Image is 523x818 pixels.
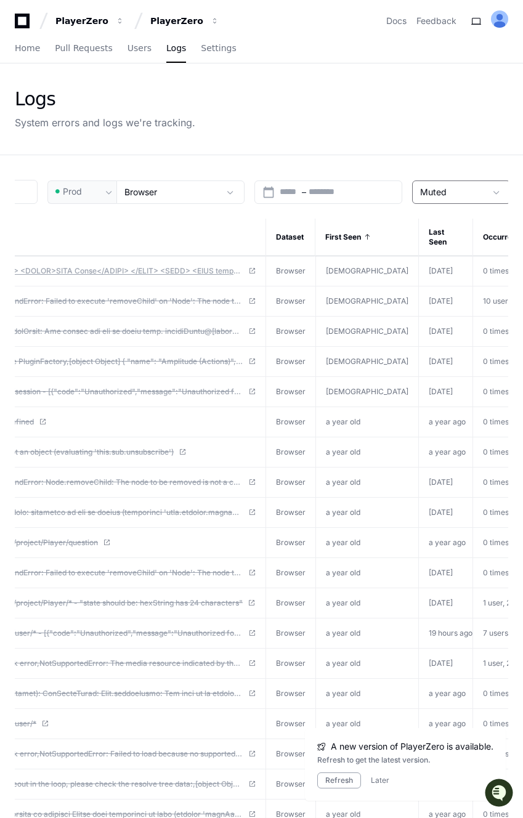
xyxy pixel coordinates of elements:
td: [DATE] [418,286,472,317]
div: Logs [15,88,195,110]
td: a year old [315,558,418,588]
td: [DEMOGRAPHIC_DATA] [315,286,418,316]
td: Browser [266,588,315,618]
td: a year old [315,588,418,618]
iframe: Open customer support [484,777,517,811]
td: a year old [315,709,418,739]
span: 0 times [483,387,509,396]
span: 0 times [483,508,509,517]
a: Logs [166,34,186,63]
td: Browser [266,347,315,377]
td: Browser [266,286,315,317]
span: Users [128,44,152,52]
span: Home [15,44,40,52]
button: Later [371,775,389,785]
a: Powered byPylon [87,129,149,139]
td: Browser [266,377,315,407]
td: [DATE] [418,558,472,588]
td: a year old [315,679,418,708]
td: Browser [266,437,315,468]
mat-icon: calendar_today [262,186,275,198]
td: a year old [315,437,418,467]
div: Refresh to get the latest version. [317,755,493,765]
div: PlayerZero [150,15,203,27]
td: Browser [266,618,315,649]
td: 19 hours ago [418,618,472,649]
span: Muted [420,187,447,197]
span: 0 times [483,417,509,426]
span: 0 times [483,266,509,275]
td: a year old [315,407,418,437]
td: Browser [266,769,315,800]
td: a year old [315,528,418,557]
span: 0 times [483,689,509,698]
td: a year ago [418,407,472,437]
td: Browser [266,256,315,286]
td: [DEMOGRAPHIC_DATA] [315,317,418,346]
td: [DEMOGRAPHIC_DATA] [315,377,418,407]
a: Users [128,34,152,63]
span: Logs [166,44,186,52]
td: Browser [266,468,315,498]
span: 0 times [483,568,509,577]
button: Start new chat [209,95,224,110]
span: Prod [63,185,82,198]
td: Browser [266,407,315,437]
span: A new version of PlayerZero is available. [331,740,493,753]
td: a year ago [418,709,472,739]
td: Browser [266,739,315,769]
td: Browser [266,528,315,558]
span: 0 times [483,477,509,487]
img: ALV-UjVcatvuIE3Ry8vbS9jTwWSCDSui9a-KCMAzof9oLoUoPIJpWA8kMXHdAIcIkQmvFwXZGxSVbioKmBNr7v50-UrkRVwdj... [491,10,508,28]
div: System errors and logs we're tracking. [15,115,195,130]
td: a year ago [418,437,472,468]
td: Browser [266,498,315,528]
button: Feedback [416,15,456,27]
td: a year old [315,649,418,678]
div: We're offline, but we'll be back soon! [42,104,179,114]
div: PlayerZero [55,15,108,27]
td: a year ago [418,679,472,709]
span: Browser [124,187,157,197]
td: Browser [266,679,315,709]
img: PlayerZero [12,12,37,37]
td: [DATE] [418,649,472,679]
img: 1756235613930-3d25f9e4-fa56-45dd-b3ad-e072dfbd1548 [12,92,34,114]
a: Settings [201,34,236,63]
td: [DATE] [418,347,472,377]
td: [DATE] [418,498,472,528]
td: [DATE] [418,377,472,407]
a: Pull Requests [55,34,112,63]
th: Dataset [266,219,315,256]
span: Pull Requests [55,44,112,52]
span: 0 times [483,326,509,336]
td: [DATE] [418,317,472,347]
span: Settings [201,44,236,52]
div: Start new chat [42,92,202,104]
button: Open calendar [262,186,275,198]
span: Pylon [123,129,149,139]
span: 0 times [483,447,509,456]
td: [DATE] [418,468,472,498]
td: [DATE] [418,256,472,286]
span: 0 times [483,538,509,547]
span: – [302,186,306,198]
td: Browser [266,709,315,739]
td: a year old [315,468,418,497]
td: Browser [266,317,315,347]
span: Last Seen [429,227,453,247]
td: a year ago [418,528,472,558]
a: Home [15,34,40,63]
a: Docs [386,15,407,27]
span: First Seen [325,232,361,242]
td: [DATE] [418,588,472,618]
td: Browser [266,558,315,588]
span: 0 times [483,357,509,366]
div: Welcome [12,49,224,69]
td: a year old [315,498,418,527]
td: Browser [266,649,315,679]
td: a year old [315,618,418,648]
button: Refresh [317,772,361,788]
td: [DEMOGRAPHIC_DATA] [315,347,418,376]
